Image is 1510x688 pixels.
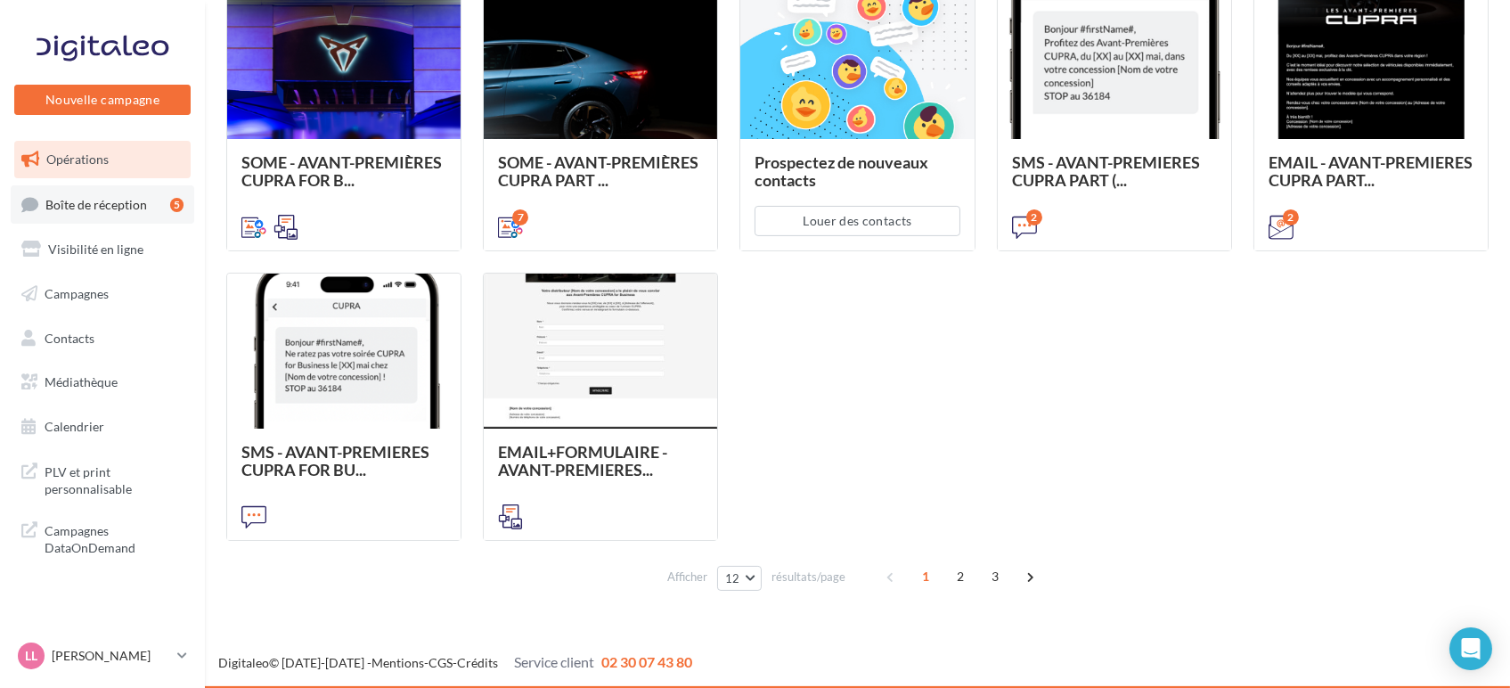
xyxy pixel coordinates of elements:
[241,152,442,190] span: SOME - AVANT-PREMIÈRES CUPRA FOR B...
[14,85,191,115] button: Nouvelle campagne
[1269,152,1473,190] span: EMAIL - AVANT-PREMIERES CUPRA PART...
[667,569,707,586] span: Afficher
[52,647,170,665] p: [PERSON_NAME]
[601,653,692,670] span: 02 30 07 43 80
[45,374,118,389] span: Médiathèque
[25,647,37,665] span: LL
[1012,152,1200,190] span: SMS - AVANT-PREMIERES CUPRA PART (...
[11,185,194,224] a: Boîte de réception5
[429,655,453,670] a: CGS
[170,198,184,212] div: 5
[946,562,975,591] span: 2
[45,519,184,557] span: Campagnes DataOnDemand
[498,152,698,190] span: SOME - AVANT-PREMIÈRES CUPRA PART ...
[11,408,194,446] a: Calendrier
[11,141,194,178] a: Opérations
[498,442,667,479] span: EMAIL+FORMULAIRE - AVANT-PREMIERES...
[218,655,692,670] span: © [DATE]-[DATE] - - -
[45,460,184,498] span: PLV et print personnalisable
[11,231,194,268] a: Visibilité en ligne
[45,196,147,211] span: Boîte de réception
[771,569,845,586] span: résultats/page
[1283,209,1299,225] div: 2
[717,566,763,591] button: 12
[11,453,194,505] a: PLV et print personnalisable
[218,655,269,670] a: Digitaleo
[911,562,940,591] span: 1
[457,655,498,670] a: Crédits
[512,209,528,225] div: 7
[981,562,1009,591] span: 3
[241,442,429,479] span: SMS - AVANT-PREMIERES CUPRA FOR BU...
[11,364,194,401] a: Médiathèque
[11,320,194,357] a: Contacts
[371,655,424,670] a: Mentions
[1026,209,1042,225] div: 2
[48,242,143,257] span: Visibilité en ligne
[514,653,594,670] span: Service client
[11,275,194,313] a: Campagnes
[755,152,928,190] span: Prospectez de nouveaux contacts
[45,330,94,345] span: Contacts
[725,571,740,586] span: 12
[755,206,959,236] button: Louer des contacts
[14,639,191,673] a: LL [PERSON_NAME]
[45,286,109,301] span: Campagnes
[1449,627,1492,670] div: Open Intercom Messenger
[11,512,194,564] a: Campagnes DataOnDemand
[46,152,109,167] span: Opérations
[45,419,104,434] span: Calendrier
